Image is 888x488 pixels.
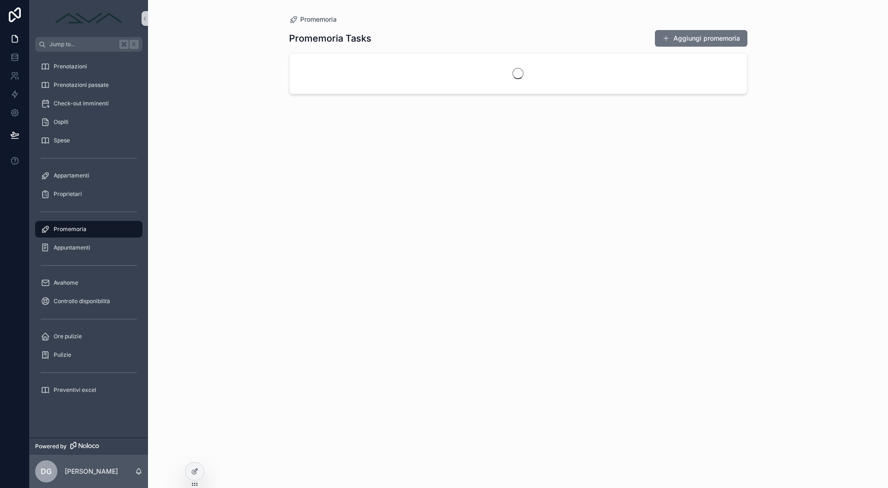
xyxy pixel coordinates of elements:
[35,239,142,256] a: Appuntamenti
[54,333,82,340] span: Ore pulizie
[54,190,82,198] span: Proprietari
[35,167,142,184] a: Appartamenti
[54,63,87,70] span: Prenotazioni
[35,77,142,93] a: Prenotazioni passate
[35,347,142,363] a: Pulizie
[35,328,142,345] a: Ore pulizie
[54,386,96,394] span: Preventivi excel
[54,226,86,233] span: Promemoria
[49,41,116,48] span: Jump to...
[65,467,118,476] p: [PERSON_NAME]
[41,466,52,477] span: DG
[655,30,747,47] button: Aggiungi promemoria
[54,172,89,179] span: Appartamenti
[35,132,142,149] a: Spese
[35,95,142,112] a: Check-out imminenti
[35,114,142,130] a: Ospiti
[54,118,68,126] span: Ospiti
[54,100,109,107] span: Check-out imminenti
[54,137,70,144] span: Spese
[54,81,109,89] span: Prenotazioni passate
[300,15,337,24] span: Promemoria
[54,298,110,305] span: Controllo disponibilità
[35,58,142,75] a: Prenotazioni
[289,15,337,24] a: Promemoria
[130,41,138,48] span: K
[35,382,142,398] a: Preventivi excel
[54,244,90,251] span: Appuntamenti
[35,274,142,291] a: Avahome
[35,37,142,52] button: Jump to...K
[35,186,142,202] a: Proprietari
[35,443,67,450] span: Powered by
[289,32,371,45] h1: Promemoria Tasks
[30,438,148,455] a: Powered by
[30,52,148,410] div: scrollable content
[35,221,142,238] a: Promemoria
[54,351,71,359] span: Pulizie
[35,293,142,310] a: Controllo disponibilità
[52,11,126,26] img: App logo
[54,279,78,287] span: Avahome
